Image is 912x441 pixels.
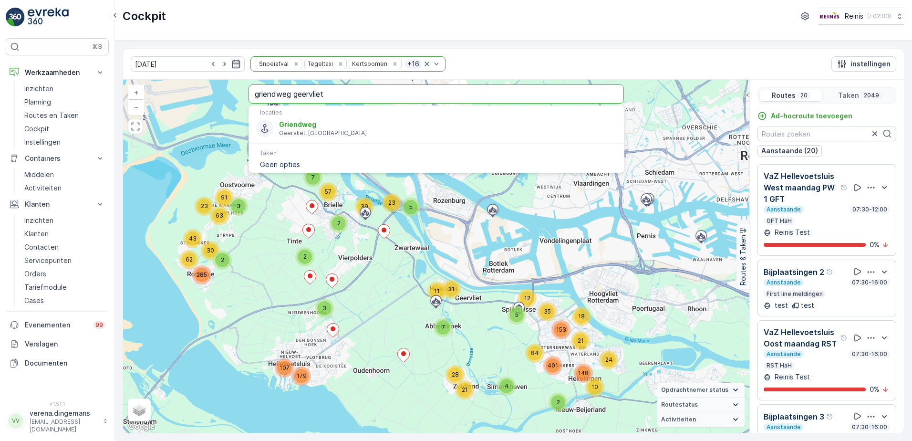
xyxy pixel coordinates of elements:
[761,146,818,156] p: Aanstaande (20)
[6,63,109,82] button: Werkzaamheden
[605,356,612,363] span: 24
[6,315,109,335] a: Evenementen99
[544,308,551,315] span: 35
[207,247,214,254] span: 30
[851,279,888,286] p: 07:30-16:00
[406,59,420,69] p: + 16
[279,120,316,128] span: Griendweg
[388,199,395,206] span: 23
[771,111,852,121] p: Ad-hocroute toevoegen
[24,137,61,147] p: Instellingen
[772,91,796,100] p: Routes
[21,294,109,307] a: Cases
[578,313,585,320] span: 18
[6,335,109,354] a: Verslagen
[757,145,822,157] button: Aanstaande (20)
[260,160,613,169] p: Geen opties
[24,183,62,193] p: Activiteiten
[134,103,139,111] span: −
[21,122,109,136] a: Cockpit
[216,212,223,219] span: 63
[657,398,745,412] summary: Routestatus
[455,380,474,399] div: 21
[21,168,109,181] a: Middelen
[799,92,808,99] p: 20
[361,203,368,210] span: 39
[129,399,150,420] a: Layers
[867,12,891,20] p: ( +02:00 )
[382,193,401,212] div: 23
[30,418,98,433] p: [EMAIL_ADDRESS][DOMAIN_NAME]
[24,256,72,265] p: Servicepunten
[863,92,880,99] p: 2049
[574,364,593,383] div: 148
[819,11,841,21] img: Reinis-Logo-Vrijstaand_Tekengebied-1-copy2_aBO4n7j.png
[757,111,852,121] a: Ad-hocroute toevoegen
[801,301,814,310] p: test
[24,269,46,279] p: Orders
[434,318,453,337] div: 7
[325,188,332,195] span: 57
[766,362,793,369] p: RST HaH
[24,242,59,252] p: Contacten
[870,385,880,394] p: 0 %
[24,84,53,94] p: Inzichten
[657,383,745,398] summary: Opdrachtnemer status
[6,401,109,407] span: v 1.51.1
[186,256,193,263] span: 62
[25,199,90,209] p: Klanten
[766,279,802,286] p: Aanstaande
[260,149,613,157] p: Taken
[6,149,109,168] button: Containers
[442,324,445,331] span: 7
[409,203,413,210] span: 5
[30,409,98,418] p: verena.dingemans
[297,372,307,379] span: 179
[229,197,248,216] div: 3
[525,344,544,363] div: 84
[462,386,468,393] span: 21
[260,109,613,116] p: locaties
[8,413,23,429] div: VV
[237,202,240,210] span: 3
[21,95,109,109] a: Planning
[210,206,229,225] div: 63
[766,217,793,225] p: GFT HaH
[548,362,558,369] span: 401
[390,60,400,68] div: Remove Kertsbomen
[93,43,102,51] p: ⌘B
[661,386,728,394] span: Opdrachtnemer status
[838,91,859,100] p: Taken
[766,350,802,358] p: Aanstaande
[766,206,802,213] p: Aanstaande
[826,413,834,420] div: help tooltippictogram
[28,8,69,27] img: logo_light-DOdMpM7g.png
[279,129,616,137] p: Geervliet, [GEOGRAPHIC_DATA]
[826,268,834,276] div: help tooltippictogram
[21,254,109,267] a: Servicepunten
[319,182,338,201] div: 57
[201,202,208,210] span: 23
[434,287,440,294] span: 11
[515,311,518,318] span: 5
[446,365,465,384] div: 28
[24,283,67,292] p: Tariefmodule
[349,59,389,68] div: Kertsbomen
[452,371,459,378] span: 28
[195,197,214,216] div: 23
[766,423,802,431] p: Aanstaande
[543,356,562,375] div: 401
[24,170,54,179] p: Middelen
[201,241,220,260] div: 30
[305,59,334,68] div: Tegeltaxi
[448,285,455,293] span: 31
[125,420,157,433] img: Google
[549,393,568,412] div: 2
[213,251,232,270] div: 2
[6,8,25,27] img: logo
[738,235,748,285] p: Routes & Taken
[6,409,109,433] button: VVverena.dingemans[EMAIL_ADDRESS][DOMAIN_NAME]
[505,382,508,389] span: 4
[773,228,810,237] p: Reinis Test
[125,420,157,433] a: Dit gebied openen in Google Maps (er wordt een nieuw venster geopend)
